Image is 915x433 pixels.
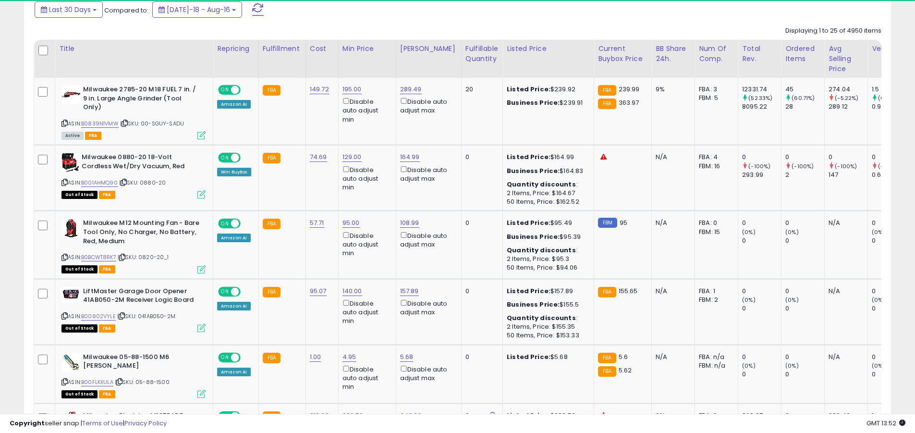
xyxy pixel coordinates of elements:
[167,5,230,14] span: [DATE]-18 - Aug-16
[699,353,731,361] div: FBA: n/a
[61,219,206,272] div: ASIN:
[507,85,586,94] div: $239.92
[507,233,586,241] div: $95.39
[263,153,281,163] small: FBA
[619,85,640,94] span: 239.99
[342,352,356,362] a: 4.95
[61,287,206,332] div: ASIN:
[872,304,911,313] div: 0
[219,353,231,361] span: ON
[507,180,576,189] b: Quantity discounts
[829,44,864,74] div: Avg Selling Price
[742,85,781,94] div: 12331.74
[400,218,419,228] a: 108.99
[507,353,586,361] div: $5.68
[785,171,824,179] div: 2
[99,324,115,333] span: FBA
[507,153,586,161] div: $164.99
[785,228,799,236] small: (0%)
[598,353,616,363] small: FBA
[217,368,251,376] div: Amazon AI
[835,94,858,102] small: (-5.22%)
[785,304,824,313] div: 0
[465,287,495,296] div: 0
[785,153,824,161] div: 0
[785,353,824,361] div: 0
[400,364,454,383] div: Disable auto adjust max
[785,362,799,370] small: (0%)
[785,26,881,36] div: Displaying 1 to 25 of 4950 items
[872,102,911,111] div: 0.93
[699,153,731,161] div: FBA: 4
[35,1,103,18] button: Last 30 Days
[59,44,209,54] div: Title
[507,98,560,107] b: Business Price:
[872,153,911,161] div: 0
[217,44,255,54] div: Repricing
[217,100,251,109] div: Amazon AI
[83,287,200,307] b: LiftMaster Garage Door Opener 41AB050-2M Receiver Logic Board
[699,287,731,296] div: FBA: 1
[507,219,586,227] div: $95.49
[61,191,98,199] span: All listings that are currently out of stock and unavailable for purchase on Amazon
[872,296,885,304] small: (0%)
[598,366,616,377] small: FBA
[263,44,302,54] div: Fulfillment
[742,411,781,420] div: 868.27
[120,120,184,127] span: | SKU: 00-SGUY-SADU
[310,85,329,94] a: 149.72
[699,296,731,304] div: FBM: 2
[872,236,911,245] div: 0
[49,5,91,14] span: Last 30 Days
[219,220,231,228] span: ON
[342,44,392,54] div: Min Price
[239,220,255,228] span: OFF
[748,162,770,170] small: (-100%)
[829,219,860,227] div: N/A
[507,189,586,198] div: 2 Items, Price: $164.67
[598,218,617,228] small: FBM
[83,411,200,432] b: Milwaukee Electric - M18TRADE BRUSHLESS 18 Fan
[400,85,422,94] a: 289.49
[82,419,123,428] a: Terms of Use
[61,353,206,397] div: ASIN:
[785,236,824,245] div: 0
[507,218,550,227] b: Listed Price:
[619,286,638,296] span: 155.65
[465,153,495,161] div: 0
[620,218,627,227] span: 95
[219,412,231,421] span: ON
[82,153,198,173] b: Milwaukee 0880-20 18-Volt Cordless Wet/Dry Vacuum, Red
[829,287,860,296] div: N/A
[785,219,824,227] div: 0
[10,419,167,428] div: seller snap | |
[61,85,81,104] img: 31V7je14OmL._SL40_.jpg
[465,353,495,361] div: 0
[61,411,81,430] img: 51sKP7yIinL._SL40_.jpg
[699,94,731,102] div: FBM: 5
[699,411,731,420] div: FBA: 0
[507,246,586,255] div: :
[699,44,734,64] div: Num of Comp.
[785,44,820,64] div: Ordered Items
[342,364,389,392] div: Disable auto adjust min
[656,353,687,361] div: N/A
[656,85,687,94] div: 9%
[742,304,781,313] div: 0
[152,1,242,18] button: [DATE]-18 - Aug-16
[400,152,420,162] a: 164.99
[400,352,414,362] a: 5.68
[239,86,255,94] span: OFF
[742,296,756,304] small: (0%)
[119,179,166,186] span: | SKU: 0880-20
[872,219,911,227] div: 0
[400,44,457,54] div: [PERSON_NAME]
[507,314,586,322] div: :
[742,353,781,361] div: 0
[872,411,911,420] div: 1
[342,85,362,94] a: 195.00
[785,296,799,304] small: (0%)
[217,168,251,176] div: Win BuyBox
[507,300,560,309] b: Business Price:
[792,94,815,102] small: (60.71%)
